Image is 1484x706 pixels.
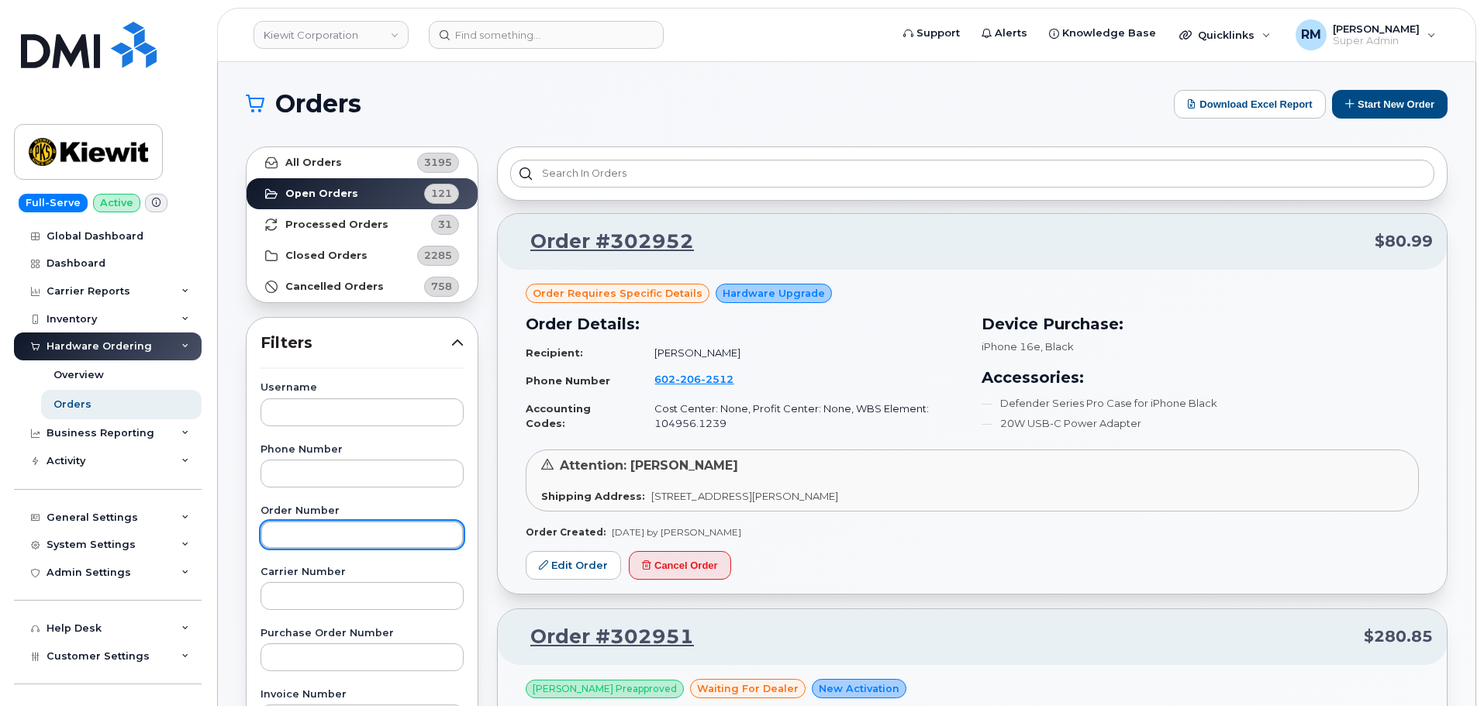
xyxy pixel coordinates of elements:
[1041,340,1074,353] span: , Black
[261,506,464,516] label: Order Number
[261,629,464,639] label: Purchase Order Number
[675,373,701,385] span: 206
[819,681,899,696] span: New Activation
[247,240,478,271] a: Closed Orders2285
[261,383,464,393] label: Username
[275,92,361,115] span: Orders
[526,374,610,387] strong: Phone Number
[1375,230,1433,253] span: $80.99
[247,178,478,209] a: Open Orders121
[512,623,694,651] a: Order #302951
[982,416,1419,431] li: 20W USB-C Power Adapter
[654,373,733,385] span: 602
[982,396,1419,411] li: Defender Series Pro Case for iPhone Black
[654,373,752,385] a: 6022062512
[431,186,452,201] span: 121
[640,395,963,436] td: Cost Center: None, Profit Center: None, WBS Element: 104956.1239
[612,526,741,538] span: [DATE] by [PERSON_NAME]
[640,339,963,367] td: [PERSON_NAME]
[285,281,384,293] strong: Cancelled Orders
[982,366,1419,389] h3: Accessories:
[285,250,368,262] strong: Closed Orders
[651,490,838,502] span: [STREET_ADDRESS][PERSON_NAME]
[512,228,694,256] a: Order #302952
[560,458,738,473] span: Attention: [PERSON_NAME]
[424,248,452,263] span: 2285
[1332,90,1448,119] button: Start New Order
[723,286,825,301] span: Hardware Upgrade
[526,312,963,336] h3: Order Details:
[1417,639,1472,694] iframe: Messenger Launcher
[697,681,799,696] span: waiting for dealer
[438,217,452,232] span: 31
[285,219,388,231] strong: Processed Orders
[247,271,478,302] a: Cancelled Orders758
[629,551,731,580] button: Cancel Order
[541,490,645,502] strong: Shipping Address:
[424,155,452,170] span: 3195
[533,286,702,301] span: Order requires Specific details
[285,188,358,200] strong: Open Orders
[526,551,621,580] a: Edit Order
[982,340,1041,353] span: iPhone 16e
[247,209,478,240] a: Processed Orders31
[1174,90,1326,119] button: Download Excel Report
[261,567,464,577] label: Carrier Number
[526,526,606,538] strong: Order Created:
[261,690,464,700] label: Invoice Number
[261,445,464,455] label: Phone Number
[533,682,677,696] span: [PERSON_NAME] Preapproved
[701,373,733,385] span: 2512
[431,279,452,294] span: 758
[982,312,1419,336] h3: Device Purchase:
[1364,625,1433,648] span: $280.85
[285,157,342,169] strong: All Orders
[510,160,1434,188] input: Search in orders
[526,346,583,359] strong: Recipient:
[526,402,591,429] strong: Accounting Codes:
[247,147,478,178] a: All Orders3195
[261,332,451,354] span: Filters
